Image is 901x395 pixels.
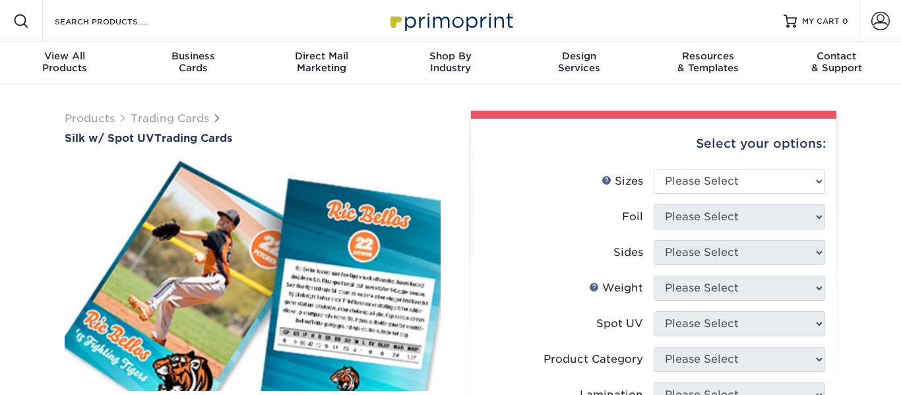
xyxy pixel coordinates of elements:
[257,50,386,62] span: Direct Mail
[129,50,257,62] span: Business
[842,16,848,26] span: 0
[772,50,901,74] div: & Support
[257,42,386,84] a: Direct MailMarketing
[589,280,643,296] div: Weight
[131,112,209,125] a: Trading Cards
[386,50,514,62] span: Shop By
[386,50,514,74] div: Industry
[53,13,182,29] input: SEARCH PRODUCTS.....
[65,132,441,144] a: Silk w/ Spot UVTrading Cards
[644,50,772,74] div: & Templates
[772,42,901,84] a: Contact& Support
[482,119,826,169] div: Select your options:
[129,42,257,84] a: BusinessCards
[65,132,154,144] span: Silk w/ Spot UV
[596,316,643,332] div: Spot UV
[613,245,643,260] div: Sides
[802,16,840,27] span: MY CART
[257,50,386,74] div: Marketing
[65,112,115,125] a: Products
[515,50,644,62] span: Design
[544,351,643,367] div: Product Category
[772,50,901,62] span: Contact
[622,209,643,225] div: Foil
[602,173,643,189] div: Sizes
[385,7,516,35] img: Primoprint
[386,42,514,84] a: Shop ByIndustry
[515,50,644,74] div: Services
[644,42,772,84] a: Resources& Templates
[515,42,644,84] a: DesignServices
[65,132,441,144] h1: Trading Cards
[129,50,257,74] div: Cards
[644,50,772,62] span: Resources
